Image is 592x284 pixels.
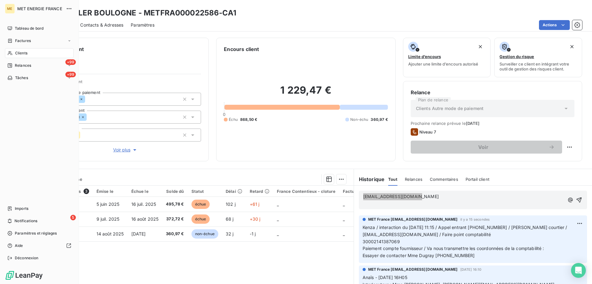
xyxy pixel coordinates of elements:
[343,231,345,236] span: _
[388,177,397,182] span: Tout
[5,4,15,14] div: ME
[354,176,385,183] h6: Historique
[65,59,76,65] span: +99
[97,216,120,222] span: 9 juil. 2025
[85,96,90,102] input: Ajouter une valeur
[250,231,256,236] span: -1 j
[97,231,124,236] span: 14 août 2025
[277,189,335,194] div: France Contentieux - cloture
[405,177,422,182] span: Relances
[70,215,76,220] span: 5
[166,231,184,237] span: 360,97 €
[494,38,582,77] button: Gestion du risqueSurveiller ce client en intégrant votre outil de gestion des risques client.
[15,243,23,248] span: Aide
[166,216,184,222] span: 372,72 €
[84,189,89,194] span: 3
[37,45,201,53] h6: Informations client
[223,112,225,117] span: 0
[15,26,43,31] span: Tableau de bord
[411,121,574,126] span: Prochaine relance prévue le
[191,189,218,194] div: Statut
[80,22,123,28] span: Contacts & Adresses
[250,201,260,207] span: +61 j
[131,189,159,194] div: Échue le
[250,216,261,222] span: +30 j
[54,7,236,19] h3: SODICLER BOULOGNE - METFRA000022586-CA1
[363,275,407,280] span: Anaïs - [DATE] 16H05
[277,216,279,222] span: _
[15,38,31,44] span: Factures
[368,217,458,222] span: MET France [EMAIL_ADDRESS][DOMAIN_NAME]
[250,189,269,194] div: Retard
[460,268,482,271] span: [DATE] 16:10
[131,201,156,207] span: 16 juil. 2025
[166,189,184,194] div: Solde dû
[15,255,39,261] span: Déconnexion
[97,201,120,207] span: 5 juin 2025
[5,241,74,251] a: Aide
[5,270,43,280] img: Logo LeanPay
[499,61,577,71] span: Surveiller ce client en intégrant votre outil de gestion des risques client.
[131,216,159,222] span: 16 août 2025
[15,206,28,211] span: Imports
[403,38,491,77] button: Limite d’encoursAjouter une limite d’encours autorisé
[408,54,441,59] span: Limite d’encours
[418,145,549,150] span: Voir
[411,89,574,96] h6: Relance
[65,72,76,77] span: +99
[466,121,480,126] span: [DATE]
[350,117,368,122] span: Non-échu
[224,84,388,103] h2: 1 229,47 €
[240,117,257,122] span: 868,50 €
[499,54,534,59] span: Gestion du risque
[191,214,210,224] span: échue
[368,267,458,272] span: MET France [EMAIL_ADDRESS][DOMAIN_NAME]
[87,114,92,120] input: Ajouter une valeur
[363,194,439,199] span: [EMAIL_ADDRESS][DOMAIN_NAME]
[277,201,279,207] span: _
[226,231,234,236] span: 32 j
[363,239,400,244] span: 30002141387069
[113,147,138,153] span: Voir plus
[50,146,201,153] button: Voir plus
[226,189,242,194] div: Délai
[411,141,562,154] button: Voir
[343,189,385,194] div: Facture / Echéancier
[363,246,544,251] span: Paiement compte fournisseur / Va nous transmettre les coordonnées de la comptabilité :
[80,132,85,138] input: Ajouter une valeur
[17,6,62,11] span: MET ENERGIE FRANCE
[226,201,236,207] span: 102 j
[343,216,345,222] span: _
[131,231,146,236] span: [DATE]
[15,75,28,81] span: Tâches
[229,117,238,122] span: Échu
[408,61,478,66] span: Ajouter une limite d’encours autorisé
[539,20,570,30] button: Actions
[191,200,210,209] span: échue
[15,231,57,236] span: Paramètres et réglages
[50,79,201,88] span: Propriétés Client
[277,231,279,236] span: _
[15,50,27,56] span: Clients
[363,253,475,258] span: Essayer de contacter Mme Dugray [PHONE_NUMBER]
[430,177,458,182] span: Commentaires
[15,63,31,68] span: Relances
[466,177,489,182] span: Portail client
[131,22,154,28] span: Paramètres
[343,201,345,207] span: _
[371,117,388,122] span: 360,97 €
[419,129,436,134] span: Niveau 7
[14,218,37,224] span: Notifications
[363,225,569,237] span: Kenza / interaction du [DATE] 11:15 / Appel entrant [PHONE_NUMBER] / [PERSON_NAME] courtier / [EM...
[571,263,586,278] div: Open Intercom Messenger
[191,229,218,239] span: non-échue
[226,216,234,222] span: 68 j
[97,189,124,194] div: Émise le
[460,218,490,221] span: il y a 15 secondes
[166,201,184,207] span: 495,78 €
[224,45,259,53] h6: Encours client
[416,105,484,112] span: Clients Autre mode de paiement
